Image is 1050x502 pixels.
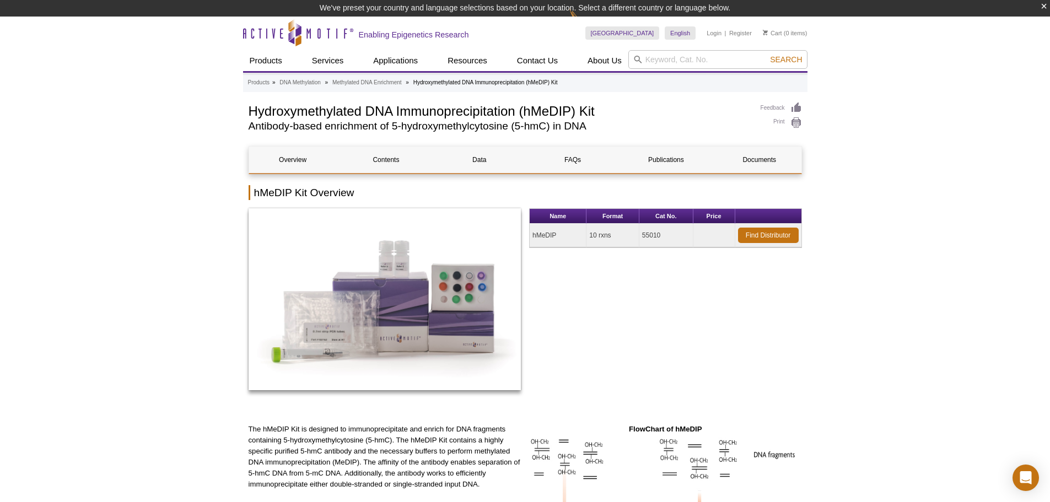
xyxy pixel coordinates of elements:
th: Cat No. [639,209,693,224]
h2: hMeDIP Kit Overview [249,185,802,200]
div: Open Intercom Messenger [1013,465,1039,491]
a: English [665,26,696,40]
a: [GEOGRAPHIC_DATA] [585,26,660,40]
a: Documents [715,147,803,173]
a: Print [761,117,802,129]
li: » [272,79,276,85]
th: Name [530,209,586,224]
a: Methylated DNA Enrichment [332,78,402,88]
h2: Antibody-based enrichment of 5-hydroxymethylcytosine (5-hmC) in DNA [249,121,750,131]
a: Products [243,50,289,71]
a: About Us [581,50,628,71]
img: hMeDIP Kit [249,208,521,390]
h1: Hydroxymethylated DNA Immunoprecipitation (hMeDIP) Kit [249,102,750,118]
li: » [406,79,409,85]
strong: FlowChart of hMeDIP [629,425,702,433]
a: Data [435,147,523,173]
th: Price [693,209,735,224]
td: 55010 [639,224,693,247]
a: Resources [441,50,494,71]
span: Search [770,55,802,64]
li: | [725,26,726,40]
a: Feedback [761,102,802,114]
a: Contact Us [510,50,564,71]
a: Publications [622,147,710,173]
a: Services [305,50,351,71]
td: hMeDIP [530,224,586,247]
li: Hydroxymethylated DNA Immunoprecipitation (hMeDIP) Kit [413,79,558,85]
p: The hMeDIP Kit is designed to immunoprecipitate and enrich for DNA fragments containing 5-hydroxy... [249,424,521,490]
th: Format [586,209,639,224]
h2: Enabling Epigenetics Research [359,30,469,40]
a: hMeDIP Kit [249,208,521,393]
a: Products [248,78,270,88]
a: Register [729,29,752,37]
a: Find Distributor [738,228,799,243]
a: FAQs [529,147,616,173]
button: Search [767,55,805,64]
a: Login [707,29,721,37]
a: Contents [342,147,430,173]
li: » [325,79,329,85]
td: 10 rxns [586,224,639,247]
a: DNA Methylation [279,78,320,88]
a: Cart [763,29,782,37]
input: Keyword, Cat. No. [628,50,807,69]
img: Change Here [569,8,599,34]
li: (0 items) [763,26,807,40]
a: Applications [367,50,424,71]
img: Your Cart [763,30,768,35]
a: Overview [249,147,337,173]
